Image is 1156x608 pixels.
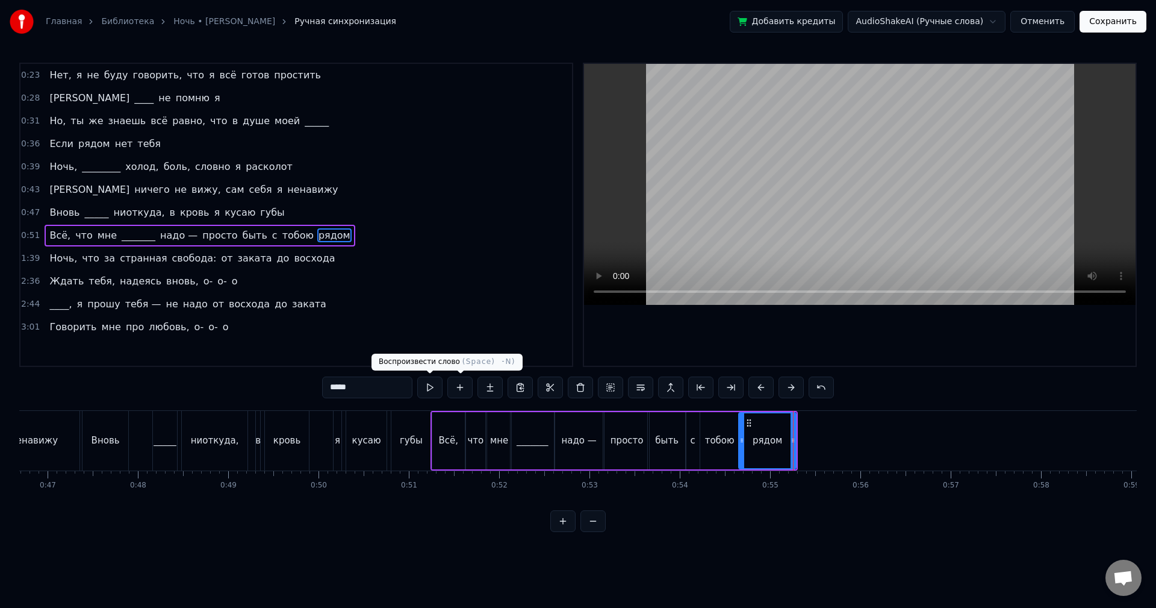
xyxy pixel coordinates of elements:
span: же [87,114,104,128]
span: 0:43 [21,184,40,196]
span: Ночь, [48,160,78,174]
span: ты [69,114,85,128]
div: просто [611,434,644,448]
span: быть [241,228,269,242]
button: Добавить кредиты [730,11,844,33]
span: Ждать [48,274,85,288]
span: до [273,297,288,311]
span: прошу [86,297,122,311]
span: надо [182,297,209,311]
a: Библиотека [101,16,154,28]
span: в [231,114,239,128]
a: Главная [46,16,82,28]
div: быть [655,434,679,448]
span: я [76,297,84,311]
span: мне [96,228,118,242]
span: я [234,160,243,174]
span: нет [114,137,134,151]
span: словно [194,160,232,174]
span: _____ [303,114,330,128]
span: Говорить [48,320,98,334]
div: 0:53 [582,481,598,490]
span: Вновь [48,205,81,219]
span: о- [193,320,205,334]
span: говорить, [132,68,184,82]
span: рядом [317,228,352,242]
span: 0:36 [21,138,40,150]
span: 2:36 [21,275,40,287]
div: 0:48 [130,481,146,490]
span: о- [216,274,228,288]
span: [PERSON_NAME] [48,91,131,105]
span: расколот [244,160,294,174]
span: Ночь, [48,251,78,265]
span: ( Space ) [462,357,495,366]
span: о [222,320,230,334]
span: простить [273,68,322,82]
span: всё [149,114,169,128]
span: надеясь [119,274,163,288]
span: равно, [171,114,207,128]
div: Вновь [92,434,120,448]
a: Открытый чат [1105,560,1142,596]
span: всё [219,68,238,82]
div: 0:57 [943,481,959,490]
span: заката [237,251,273,265]
span: я [276,183,284,196]
span: тобою [281,228,315,242]
div: я [335,434,340,448]
span: от [220,251,234,265]
div: рядом [753,434,782,448]
span: от [211,297,225,311]
span: странная [119,251,168,265]
span: что [74,228,94,242]
span: я [213,205,222,219]
span: кровь [179,205,210,219]
span: тебя — [124,297,163,311]
span: Если [48,137,75,151]
span: душе [241,114,271,128]
span: боль, [163,160,191,174]
div: губы [400,434,423,448]
div: кровь [273,434,300,448]
span: холод, [124,160,160,174]
div: 0:55 [762,481,778,490]
a: Ночь • [PERSON_NAME] [173,16,275,28]
span: восхода [228,297,271,311]
span: помню [175,91,211,105]
span: 0:39 [21,161,40,173]
nav: breadcrumb [46,16,396,28]
span: буду [103,68,129,82]
div: 0:50 [311,481,327,490]
span: про [125,320,145,334]
span: 1:39 [21,252,40,265]
span: _______ [120,228,157,242]
span: знаешь [107,114,148,128]
div: 0:56 [853,481,869,490]
span: заката [291,297,328,311]
div: _____ [154,434,176,448]
span: 3:01 [21,321,40,333]
span: 0:47 [21,207,40,219]
span: вновь, [165,274,200,288]
span: за [103,251,116,265]
span: не [164,297,179,311]
span: ничего [133,183,170,196]
div: 0:58 [1033,481,1049,490]
span: мне [101,320,122,334]
div: 0:52 [491,481,508,490]
span: не [173,183,188,196]
span: с [271,228,279,242]
div: в [255,434,261,448]
div: надо — [561,434,596,448]
span: я [213,91,222,105]
div: мне [490,434,508,448]
span: Нет, [48,68,72,82]
div: ненавижу [10,434,58,448]
span: что [185,68,205,82]
span: я [75,68,84,82]
span: свобода: [171,251,218,265]
div: Воспроизвести слово [371,354,502,371]
span: ____, [48,297,73,311]
span: вижу, [190,183,222,196]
